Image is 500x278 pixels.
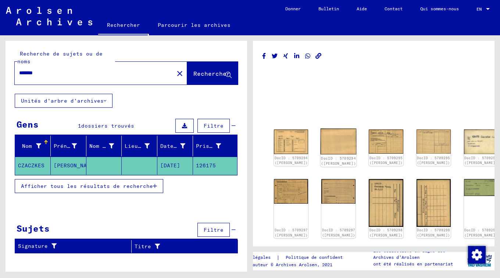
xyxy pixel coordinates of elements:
[275,156,308,165] a: DocID : 5709294 ([PERSON_NAME])
[21,183,153,189] span: Afficher tous les résultats de recherche
[89,143,149,149] font: Nom de jeune fille
[229,254,276,261] a: Mentions légales
[125,140,159,152] div: Lieu de naissance
[204,227,224,233] span: Filtre
[122,136,157,156] mat-header-cell: Place of Birth
[476,7,485,12] span: EN
[18,240,133,252] div: Signature
[78,122,81,129] span: 1
[54,140,86,152] div: Prénom
[81,122,134,129] span: dossiers trouvés
[193,136,237,156] mat-header-cell: Prisoner #
[18,140,50,152] div: Nom
[464,129,498,154] img: 001.jpg
[464,156,497,165] a: DocID : 5709296 ([PERSON_NAME])
[280,254,367,261] a: Politique de confidentialité
[51,157,86,175] mat-cell: [PERSON_NAME]
[22,143,32,149] font: Nom
[276,254,280,261] font: |
[149,16,239,34] a: Parcourir les archives
[271,51,279,61] button: Partager sur Twitter
[197,223,230,237] button: Filtre
[15,136,51,156] mat-header-cell: Last Name
[369,156,403,165] a: DocID : 5709295 ([PERSON_NAME])
[417,129,451,154] img: 002.jpg
[274,179,308,204] img: 001.jpg
[175,69,184,78] mat-icon: close
[54,143,74,149] font: Prénom
[369,228,403,237] a: DocID : 5709298 ([PERSON_NAME])
[86,136,122,156] mat-header-cell: Maiden Name
[197,119,230,133] button: Filtre
[15,179,163,193] button: Afficher tous les résultats de recherche
[369,179,403,227] img: 001.jpg
[187,62,238,85] button: Rechercher
[275,228,308,237] a: DocID : 5709297 ([PERSON_NAME])
[135,243,151,250] font: Titre
[373,261,464,274] p: ont été réalisés en partenariat avec
[6,7,92,25] img: Arolsen_neg.svg
[315,51,322,61] button: Copier le lien
[15,157,51,175] mat-cell: CZACZKES
[464,228,497,237] a: DocID : 5709299 ([PERSON_NAME])
[17,50,103,65] mat-label: Recherche de sujets ou de noms
[125,143,181,149] font: Lieu de naissance
[321,179,356,204] img: 002.jpg
[369,129,403,154] img: 001.jpg
[417,179,451,227] img: 002.jpg
[417,228,450,237] a: DocID : 5709298 ([PERSON_NAME])
[322,228,355,237] a: DocID : 5709297 ([PERSON_NAME])
[417,156,450,165] a: DocID : 5709295 ([PERSON_NAME])
[157,157,193,175] mat-cell: [DATE]
[282,51,290,61] button: Partager sur Xing
[274,129,308,154] img: 001.jpg
[466,252,493,270] img: yv_logo.png
[17,222,50,235] div: Sujets
[229,261,367,268] p: Droits d’auteur © Archives Arolsen, 2021
[21,97,104,104] font: Unités d’arbre d’archives
[196,140,230,152] div: Prisonnier #
[157,136,193,156] mat-header-cell: Date of Birth
[304,51,312,61] button: Partager sur WhatsApp
[18,242,48,250] font: Signature
[51,136,86,156] mat-header-cell: First Name
[464,179,498,196] img: 001.jpg
[193,70,230,77] span: Rechercher
[321,129,357,155] img: 002.jpg
[193,157,237,175] mat-cell: 126175
[172,66,187,81] button: Clair
[373,247,464,261] p: Les collections en ligne des Archives d’Arolsen
[160,140,194,152] div: Date de naissance
[204,122,224,129] span: Filtre
[260,51,268,61] button: Partager sur Facebook
[321,156,356,166] a: DocID : 5709294 ([PERSON_NAME])
[15,94,113,108] button: Unités d’arbre d’archives
[135,240,231,252] div: Titre
[17,118,39,131] div: Gens
[160,143,217,149] font: Date de naissance
[196,143,236,149] font: Prisonnier #
[89,140,124,152] div: Nom de jeune fille
[98,16,149,35] a: Rechercher
[293,51,301,61] button: Partager sur LinkedIn
[468,246,486,264] img: Modifier le consentement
